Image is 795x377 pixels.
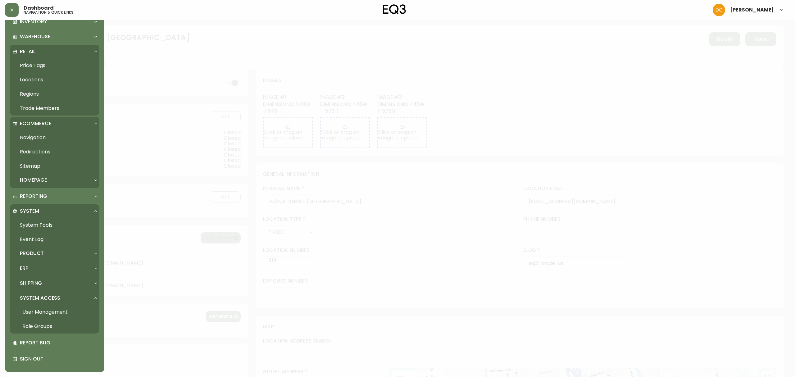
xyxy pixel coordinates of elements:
a: Event Log [10,232,99,247]
a: Trade Members [10,101,99,116]
p: Report Bug [20,339,97,346]
p: ERP [20,265,28,272]
a: Navigation [10,130,99,145]
p: Reporting [20,193,47,200]
div: ERP [10,261,99,275]
div: Report Bug [10,335,99,351]
div: Ecommerce [10,117,99,130]
a: System Tools [10,218,99,232]
a: User Management [10,305,99,319]
p: Product [20,250,44,257]
div: System Access [10,291,99,305]
p: Warehouse [20,33,50,40]
div: Homepage [10,173,99,187]
img: 7eb451d6983258353faa3212700b340b [713,4,725,16]
p: Inventory [20,18,47,25]
div: Shipping [10,276,99,290]
span: [PERSON_NAME] [730,7,774,12]
p: Sign Out [20,356,97,362]
div: Reporting [10,189,99,203]
div: Product [10,247,99,260]
a: Regions [10,87,99,101]
div: Inventory [10,15,99,29]
h5: navigation & quick links [24,11,73,14]
div: Warehouse [10,30,99,43]
div: Retail [10,45,99,58]
p: Ecommerce [20,120,51,127]
p: Shipping [20,280,42,287]
p: Homepage [20,177,47,184]
p: Retail [20,48,35,55]
a: Price Tags [10,58,99,73]
a: Role Groups [10,319,99,334]
div: System [10,204,99,218]
a: Sitemap [10,159,99,173]
a: Locations [10,73,99,87]
p: System Access [20,295,60,302]
a: Redirections [10,145,99,159]
div: Sign Out [10,351,99,367]
img: logo [383,4,406,14]
p: System [20,208,39,215]
span: Dashboard [24,6,54,11]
